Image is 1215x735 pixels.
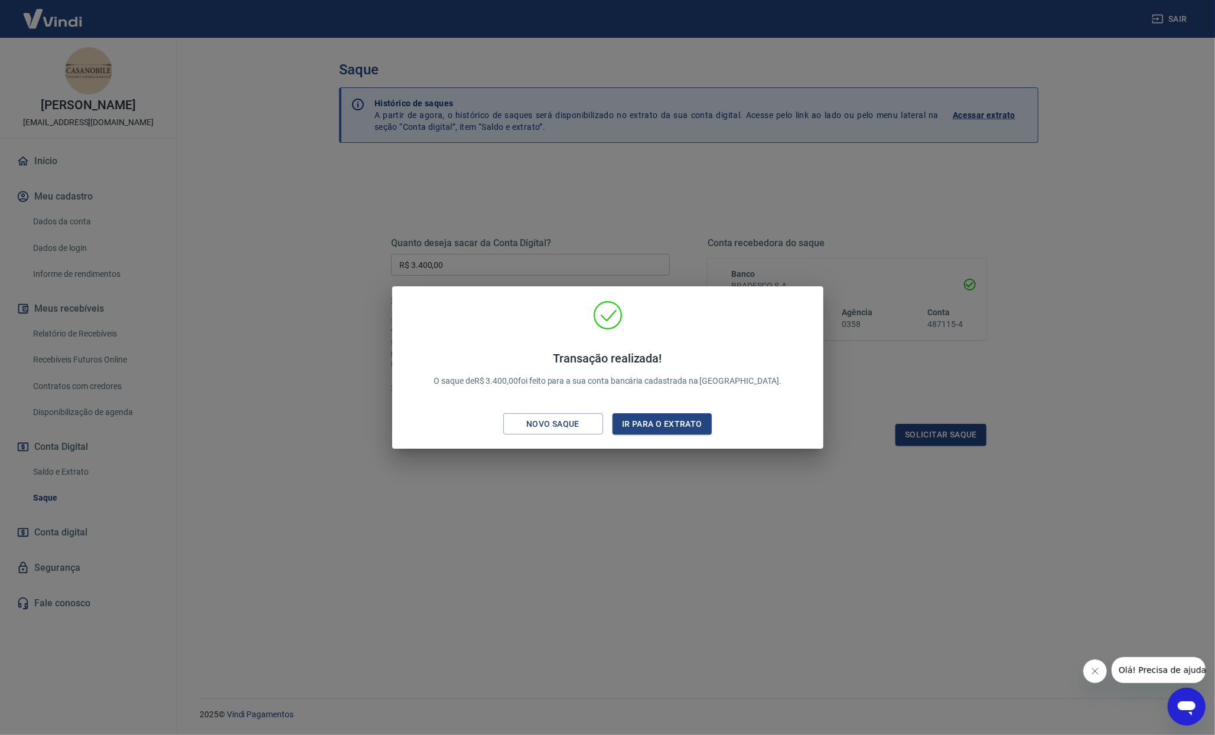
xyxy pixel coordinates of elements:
p: O saque de R$ 3.400,00 foi feito para a sua conta bancária cadastrada na [GEOGRAPHIC_DATA]. [434,351,781,387]
iframe: Button to launch messaging window [1168,688,1206,726]
div: Novo saque [512,417,594,432]
button: Ir para o extrato [613,413,712,435]
h4: Transação realizada! [434,351,781,365]
iframe: Close message [1083,659,1107,683]
iframe: Message from company [1112,657,1206,683]
span: Olá! Precisa de ajuda? [7,8,99,18]
button: Novo saque [503,413,603,435]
